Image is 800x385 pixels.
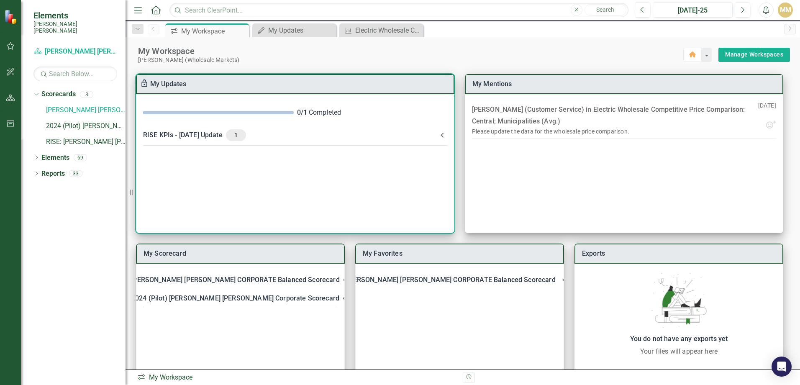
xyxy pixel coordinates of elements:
[297,108,307,118] div: 0 / 1
[46,121,126,131] a: 2024 (Pilot) [PERSON_NAME] [PERSON_NAME] Corporate Scorecard
[653,3,733,18] button: [DATE]-25
[46,137,126,147] a: RISE: [PERSON_NAME] [PERSON_NAME] Recognizing Innovation, Safety and Excellence
[138,56,683,64] div: [PERSON_NAME] (Wholesale Markets)
[229,131,243,139] span: 1
[4,10,19,24] img: ClearPoint Strategy
[596,6,614,13] span: Search
[579,346,779,357] div: Your files will appear here
[472,127,629,136] div: Please update the data for the wholesale price comparison.
[363,249,403,257] a: My Favorites
[725,49,783,60] a: Manage Workspaces
[131,274,339,286] div: [PERSON_NAME] [PERSON_NAME] CORPORATE Balanced Scorecard
[41,90,76,99] a: Scorecards
[579,333,779,345] div: You do not have any exports yet
[472,104,758,127] div: [PERSON_NAME] (Customer Service) in
[169,3,628,18] input: Search ClearPoint...
[80,91,93,98] div: 3
[137,373,456,382] div: My Workspace
[136,124,454,146] div: RISE KPIs - [DATE] Update1
[472,80,512,88] a: My Mentions
[656,5,730,15] div: [DATE]-25
[268,25,334,36] div: My Updates
[33,67,117,81] input: Search Below...
[254,25,334,36] a: My Updates
[136,271,344,289] div: [PERSON_NAME] [PERSON_NAME] CORPORATE Balanced Scorecard
[181,26,247,36] div: My Workspace
[140,79,150,89] div: To enable drag & drop and resizing, please duplicate this workspace from “Manage Workspaces”
[356,271,564,289] div: [PERSON_NAME] [PERSON_NAME] CORPORATE Balanced Scorecard
[33,47,117,56] a: [PERSON_NAME] [PERSON_NAME] CORPORATE Balanced Scorecard
[131,293,339,304] div: 2024 (Pilot) [PERSON_NAME] [PERSON_NAME] Corporate Scorecard
[150,80,187,88] a: My Updates
[585,4,626,16] button: Search
[136,289,344,308] div: 2024 (Pilot) [PERSON_NAME] [PERSON_NAME] Corporate Scorecard
[778,3,793,18] button: MM
[69,170,82,177] div: 33
[772,357,792,377] div: Open Intercom Messenger
[758,101,776,120] p: [DATE]
[74,154,87,161] div: 69
[582,249,605,257] a: Exports
[297,108,448,118] div: Completed
[472,105,745,125] a: Electric Wholesale Competitive Price Comparison: Central; Municipalities (Avg.)
[341,25,421,36] a: Electric Wholesale Competitive Price Comparison: Central; Municipalities (Avg.)
[138,46,683,56] div: My Workspace
[144,249,186,257] a: My Scorecard
[41,153,69,163] a: Elements
[143,129,437,141] div: RISE KPIs - [DATE] Update
[347,274,555,286] div: [PERSON_NAME] [PERSON_NAME] CORPORATE Balanced Scorecard
[718,48,790,62] div: split button
[33,10,117,21] span: Elements
[355,25,421,36] div: Electric Wholesale Competitive Price Comparison: Central; Municipalities (Avg.)
[41,169,65,179] a: Reports
[718,48,790,62] button: Manage Workspaces
[33,21,117,34] small: [PERSON_NAME] [PERSON_NAME]
[46,105,126,115] a: [PERSON_NAME] [PERSON_NAME] CORPORATE Balanced Scorecard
